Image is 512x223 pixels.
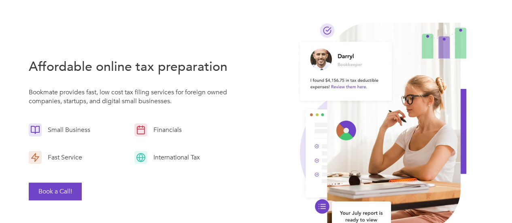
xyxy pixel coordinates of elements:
div: Fast Service [42,153,84,162]
div: Financials [147,125,184,134]
div: International Tax [147,153,202,162]
div: Small Business [42,125,92,134]
p: Bookmate provides fast, low cost tax filing services for foreign owned companies, startups, and d... [29,88,234,110]
h3: Affordable online tax preparation [29,58,234,76]
button: Book a Call! [29,183,82,200]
